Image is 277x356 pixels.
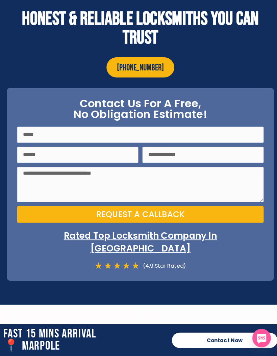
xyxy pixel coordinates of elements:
i: ★ [130,263,138,272]
span: Request a Callback [95,212,182,220]
div: (4.9 Star Rated) [138,263,184,272]
span: [PHONE_NUMBER] [115,66,162,77]
h2: Honest & reliable locksmiths you can trust [3,14,274,51]
h2: Contact Us For A Free, No Obligation Estimate! [17,101,260,123]
span: Contact Now [204,338,240,343]
p: Rated Top Locksmith Company In [GEOGRAPHIC_DATA] [17,231,260,256]
i: ★ [121,263,129,272]
a: SMS [249,329,267,348]
div: 4.7/5 [94,263,138,272]
i: ★ [94,263,101,272]
h2: Fast 15 Mins Arrival 📍 marpole [3,328,163,353]
a: [PHONE_NUMBER] [105,61,172,81]
a: Contact Now [170,333,274,348]
i: ★ [103,263,110,272]
i: ★ [112,263,120,272]
form: On Point Locksmith [17,130,260,229]
button: Request a Callback [17,208,260,225]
